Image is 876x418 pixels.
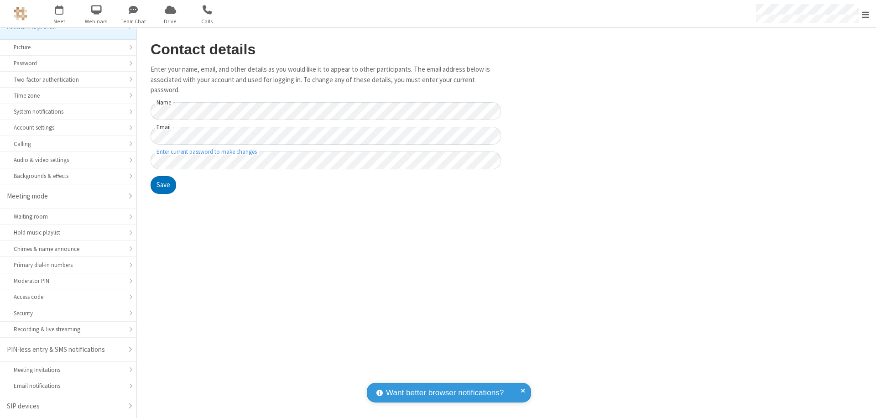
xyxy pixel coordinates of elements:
h2: Contact details [151,42,501,57]
div: Audio & video settings [14,156,123,164]
div: Email notifications [14,381,123,390]
div: Meeting mode [7,191,123,202]
div: Recording & live streaming [14,325,123,334]
img: QA Selenium DO NOT DELETE OR CHANGE [14,7,27,21]
div: Security [14,309,123,318]
div: Primary dial-in numbers [14,261,123,269]
button: Save [151,176,176,194]
div: Account settings [14,123,123,132]
div: Backgrounds & effects [14,172,123,180]
input: Enter current password to make changes [151,152,501,169]
div: Waiting room [14,212,123,221]
div: Chimes & name announce [14,245,123,253]
div: Moderator PIN [14,277,123,285]
span: Drive [153,17,188,26]
div: Two-factor authentication [14,75,123,84]
div: Picture [14,43,123,52]
span: Webinars [79,17,114,26]
input: Email [151,127,501,145]
input: Name [151,102,501,120]
span: Calls [190,17,224,26]
p: Enter your name, email, and other details as you would like it to appear to other participants. T... [151,64,501,95]
div: Time zone [14,91,123,100]
div: Hold music playlist [14,228,123,237]
div: SIP devices [7,401,123,412]
div: Password [14,59,123,68]
div: Meeting Invitations [14,366,123,374]
div: System notifications [14,107,123,116]
span: Team Chat [116,17,151,26]
div: Access code [14,293,123,301]
span: Want better browser notifications? [386,387,504,399]
span: Meet [42,17,77,26]
div: PIN-less entry & SMS notifications [7,345,123,355]
div: Calling [14,140,123,148]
